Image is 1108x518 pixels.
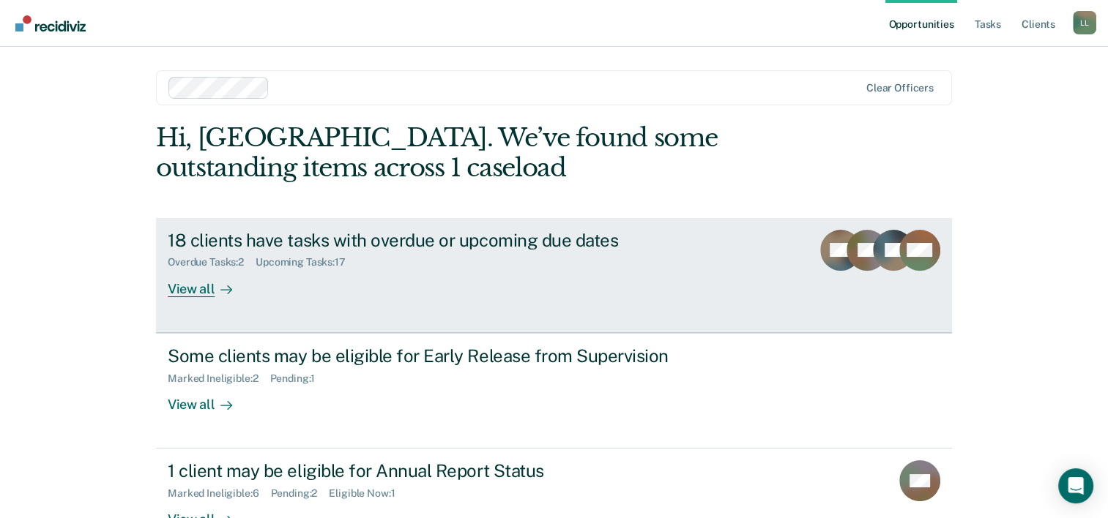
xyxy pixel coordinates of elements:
div: Pending : 2 [271,487,330,500]
div: Pending : 1 [270,372,327,385]
div: View all [168,384,250,413]
div: 18 clients have tasks with overdue or upcoming due dates [168,230,682,251]
img: Recidiviz [15,15,86,31]
div: Upcoming Tasks : 17 [256,256,357,269]
div: Open Intercom Messenger [1058,468,1093,503]
button: Profile dropdown button [1073,11,1096,34]
div: Overdue Tasks : 2 [168,256,256,269]
div: View all [168,269,250,297]
div: Marked Ineligible : 6 [168,487,270,500]
div: Clear officers [866,82,934,94]
div: Marked Ineligible : 2 [168,372,269,385]
div: L L [1073,11,1096,34]
a: 18 clients have tasks with overdue or upcoming due datesOverdue Tasks:2Upcoming Tasks:17View all [156,218,952,333]
a: Some clients may be eligible for Early Release from SupervisionMarked Ineligible:2Pending:1View all [156,333,952,448]
div: Some clients may be eligible for Early Release from Supervision [168,345,682,367]
div: 1 client may be eligible for Annual Report Status [168,460,682,481]
div: Eligible Now : 1 [329,487,406,500]
div: Hi, [GEOGRAPHIC_DATA]. We’ve found some outstanding items across 1 caseload [156,123,792,183]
